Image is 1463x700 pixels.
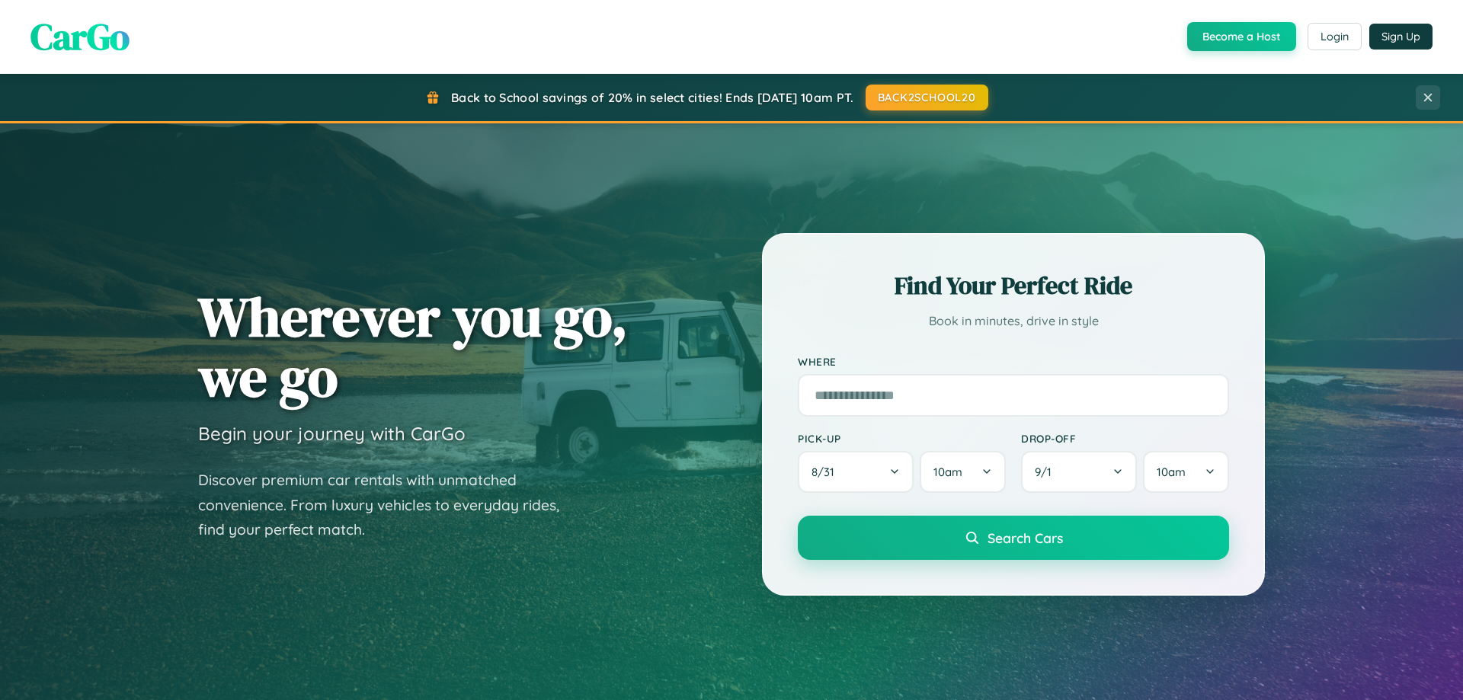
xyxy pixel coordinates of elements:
h1: Wherever you go, we go [198,286,628,407]
button: 10am [1143,451,1229,493]
span: CarGo [30,11,130,62]
button: 10am [920,451,1006,493]
button: Become a Host [1187,22,1296,51]
button: Search Cars [798,516,1229,560]
span: 10am [1157,465,1186,479]
span: 9 / 1 [1035,465,1059,479]
label: Drop-off [1021,432,1229,445]
h2: Find Your Perfect Ride [798,269,1229,302]
p: Discover premium car rentals with unmatched convenience. From luxury vehicles to everyday rides, ... [198,468,579,542]
span: 10am [933,465,962,479]
h3: Begin your journey with CarGo [198,422,466,445]
label: Pick-up [798,432,1006,445]
button: 9/1 [1021,451,1137,493]
label: Where [798,355,1229,368]
p: Book in minutes, drive in style [798,310,1229,332]
span: 8 / 31 [812,465,842,479]
span: Back to School savings of 20% in select cities! Ends [DATE] 10am PT. [451,90,853,105]
span: Search Cars [988,529,1063,546]
button: BACK2SCHOOL20 [866,85,988,110]
button: Login [1308,23,1362,50]
button: 8/31 [798,451,914,493]
button: Sign Up [1369,24,1433,50]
